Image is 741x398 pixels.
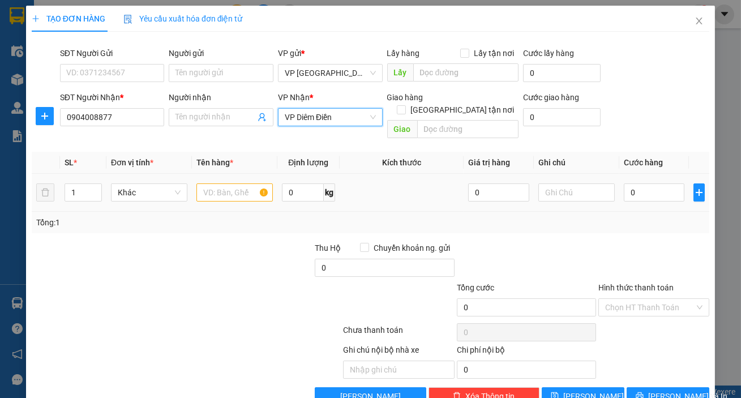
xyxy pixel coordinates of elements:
[417,120,519,138] input: Dọc đường
[538,183,615,202] input: Ghi Chú
[534,152,619,174] th: Ghi chú
[169,91,273,104] div: Người nhận
[469,47,519,59] span: Lấy tận nơi
[523,64,600,82] input: Cước lấy hàng
[457,344,596,361] div: Chi phí nội bộ
[33,41,149,71] span: VP [GEOGRAPHIC_DATA] -
[36,216,287,229] div: Tổng: 1
[118,184,181,201] span: Khác
[32,14,105,23] span: TẠO ĐƠN HÀNG
[343,361,454,379] input: Nhập ghi chú
[523,49,574,58] label: Cước lấy hàng
[694,188,704,197] span: plus
[343,344,454,361] div: Ghi chú nội bộ nhà xe
[324,183,335,202] span: kg
[413,63,519,82] input: Dọc đường
[387,49,420,58] span: Lấy hàng
[169,47,273,59] div: Người gửi
[196,158,233,167] span: Tên hàng
[32,15,40,23] span: plus
[598,283,674,292] label: Hình thức thanh toán
[387,63,413,82] span: Lấy
[406,104,519,116] span: [GEOGRAPHIC_DATA] tận nơi
[60,91,165,104] div: SĐT Người Nhận
[468,183,529,202] input: 0
[278,47,383,59] div: VP gửi
[342,324,455,344] div: Chưa thanh toán
[36,112,53,121] span: plus
[457,283,494,292] span: Tổng cước
[695,16,704,25] span: close
[369,242,455,254] span: Chuyển khoản ng. gửi
[382,158,421,167] span: Kích thước
[387,120,417,138] span: Giao
[8,46,20,55] span: Gửi
[288,158,328,167] span: Định lượng
[111,158,153,167] span: Đơn vị tính
[88,16,122,25] span: 19009397
[315,243,341,253] span: Thu Hộ
[123,14,243,23] span: Yêu cầu xuất hóa đơn điện tử
[65,158,74,167] span: SL
[36,183,54,202] button: delete
[33,29,36,38] span: -
[523,108,600,126] input: Cước giao hàng
[693,183,705,202] button: plus
[523,93,579,102] label: Cước giao hàng
[24,6,146,15] strong: CÔNG TY VẬN TẢI ĐỨC TRƯỞNG
[38,77,88,87] span: 0981563789
[196,183,273,202] input: VD: Bàn, Ghế
[48,16,86,25] strong: HOTLINE :
[468,158,510,167] span: Giá trị hàng
[36,107,54,125] button: plus
[285,109,376,126] span: VP Diêm Điền
[278,93,310,102] span: VP Nhận
[33,52,130,71] span: DCT20/51A Phường [GEOGRAPHIC_DATA]
[123,15,132,24] img: icon
[624,158,663,167] span: Cước hàng
[258,113,267,122] span: user-add
[60,47,165,59] div: SĐT Người Gửi
[683,6,715,37] button: Close
[35,77,88,87] span: -
[387,93,423,102] span: Giao hàng
[285,65,376,82] span: VP Yên Sở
